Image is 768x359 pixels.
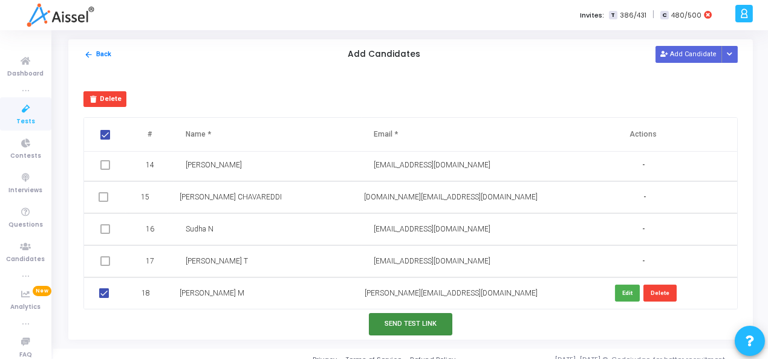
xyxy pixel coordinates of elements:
span: [EMAIL_ADDRESS][DOMAIN_NAME] [374,225,490,233]
button: Send Test Link [369,313,452,335]
span: Contests [10,151,41,161]
span: 18 [142,288,150,299]
button: Add Candidate [656,46,722,62]
button: Edit [615,285,640,301]
span: - [642,160,645,170]
label: Invites: [580,10,604,21]
span: [PERSON_NAME] CHAVAREDDI [180,193,282,201]
button: Back [83,49,112,60]
span: New [33,286,51,296]
span: Dashboard [8,69,44,79]
span: [DOMAIN_NAME][EMAIL_ADDRESS][DOMAIN_NAME] [364,193,538,201]
span: [PERSON_NAME][EMAIL_ADDRESS][DOMAIN_NAME] [365,289,538,297]
span: 14 [146,160,154,170]
th: # [129,118,174,152]
span: Interviews [9,186,43,196]
span: Sudha N [186,225,213,233]
span: 15 [141,192,149,202]
span: Questions [8,220,43,230]
span: [PERSON_NAME] [186,161,242,169]
span: 480/500 [671,10,701,21]
span: Analytics [11,302,41,312]
span: - [642,224,645,234]
span: | [652,8,654,21]
span: Candidates [7,254,45,265]
span: C [660,11,668,20]
div: Button group with nested dropdown [721,46,738,62]
span: [EMAIL_ADDRESS][DOMAIN_NAME] [374,257,490,265]
th: Actions [549,118,737,152]
button: Delete [83,91,126,107]
span: [PERSON_NAME] M [180,289,244,297]
span: Tests [16,117,35,127]
span: 17 [146,256,154,267]
th: Name * [174,118,362,152]
mat-icon: arrow_back [84,50,93,59]
span: [EMAIL_ADDRESS][DOMAIN_NAME] [374,161,490,169]
span: 16 [146,224,154,234]
span: - [642,256,645,267]
span: 386/431 [620,10,646,21]
img: logo [27,3,94,27]
th: Email * [362,118,550,152]
h5: Add Candidates [348,50,420,60]
span: - [643,192,646,202]
button: Delete [643,285,677,301]
span: [PERSON_NAME] T [186,257,248,265]
span: T [609,11,617,20]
